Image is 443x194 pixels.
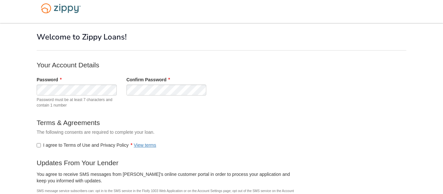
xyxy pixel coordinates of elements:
p: Terms & Agreements [37,118,296,127]
span: Password must be at least 7 characters and contain 1 number [37,97,117,108]
p: The following consents are required to complete your loan. [37,129,296,135]
div: You agree to receive SMS messages from [PERSON_NAME]'s online customer portal in order to process... [37,171,296,187]
h1: Welcome to Zippy Loans! [37,33,406,41]
a: View terms [134,143,156,148]
label: I agree to Terms of Use and Privacy Policy [37,142,156,148]
label: Password [37,76,62,83]
input: I agree to Terms of Use and Privacy PolicyView terms [37,143,41,147]
input: Verify Password [126,85,207,96]
label: Confirm Password [126,76,170,83]
p: Updates From Your Lender [37,158,296,167]
p: Your Account Details [37,60,296,70]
